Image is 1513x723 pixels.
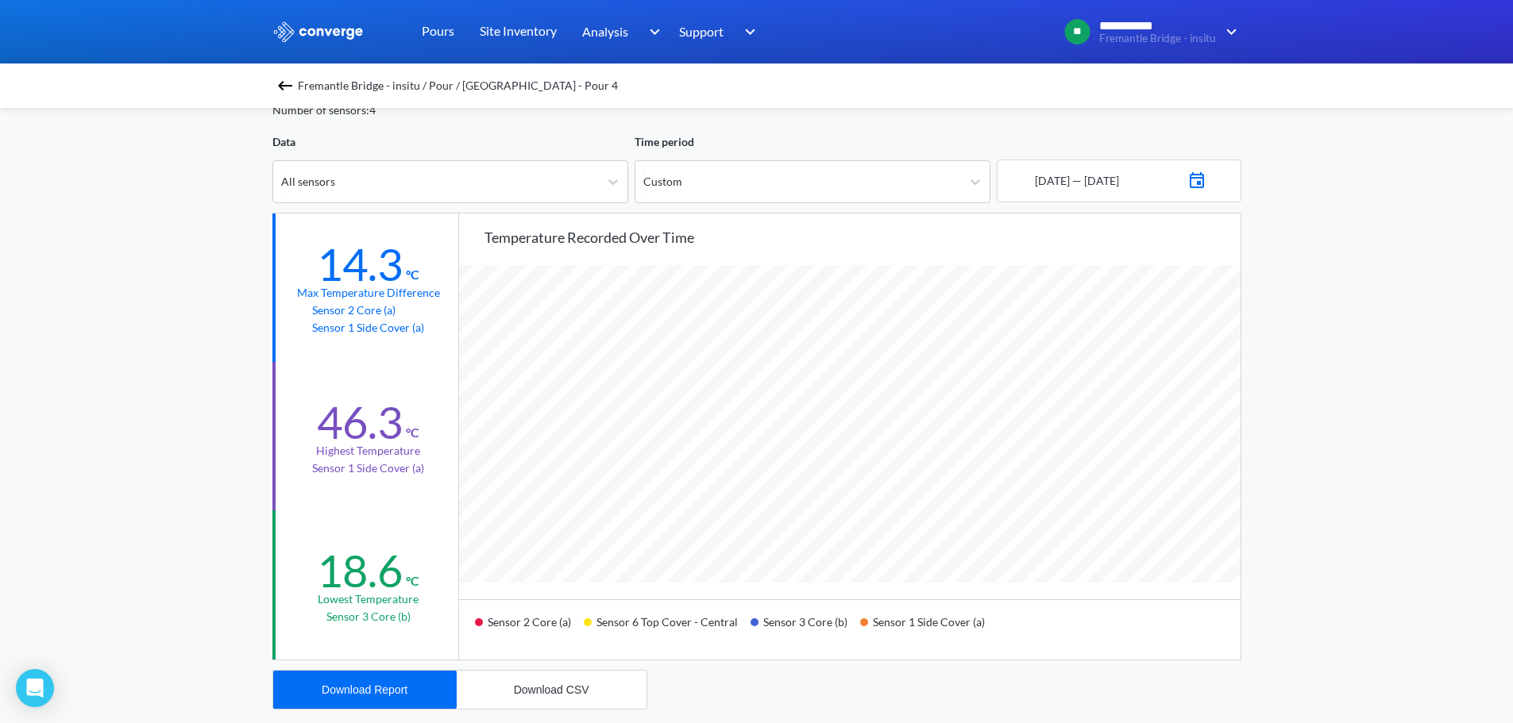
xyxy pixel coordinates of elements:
[272,102,376,119] div: Number of sensors: 4
[281,173,335,190] div: All sensors
[322,683,407,696] div: Download Report
[584,610,751,647] div: Sensor 6 Top Cover - Central
[639,22,664,41] img: downArrow.svg
[484,226,1241,248] div: Temperature recorded over time
[276,76,295,95] img: backspace.svg
[312,460,424,477] p: Sensor 1 Side Cover (a)
[16,669,54,707] div: Open Intercom Messenger
[1187,167,1206,190] img: calendar_icon_blu.svg
[318,590,419,608] div: Lowest temperature
[635,133,990,151] div: Time period
[582,21,628,41] span: Analysis
[317,544,403,598] div: 18.6
[297,284,440,302] div: Max temperature difference
[326,608,411,625] p: Sensor 3 Core (b)
[643,173,682,190] div: Custom
[751,610,860,647] div: Sensor 3 Core (b)
[475,610,584,647] div: Sensor 2 Core (a)
[273,671,457,709] button: Download Report
[298,75,618,97] span: Fremantle Bridge - insitu / Pour / [GEOGRAPHIC_DATA] - Pour 4
[1216,22,1241,41] img: downArrow.svg
[312,302,424,319] p: Sensor 2 Core (a)
[272,133,628,151] div: Data
[317,237,403,291] div: 14.3
[860,610,998,647] div: Sensor 1 Side Cover (a)
[457,671,646,709] button: Download CSV
[1032,172,1119,190] div: [DATE] — [DATE]
[735,22,760,41] img: downArrow.svg
[514,683,589,696] div: Download CSV
[312,319,424,337] p: Sensor 1 Side Cover (a)
[272,21,365,42] img: logo_ewhite.svg
[316,442,420,460] div: Highest temperature
[317,395,403,449] div: 46.3
[679,21,724,41] span: Support
[1099,33,1216,44] span: Fremantle Bridge - insitu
